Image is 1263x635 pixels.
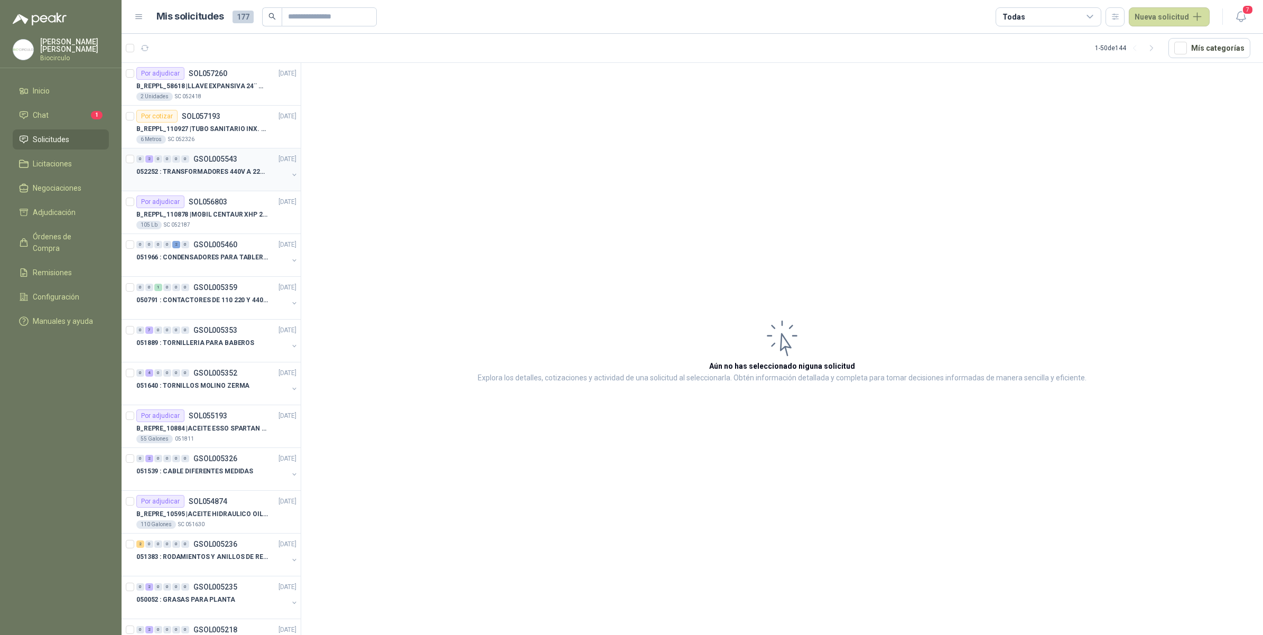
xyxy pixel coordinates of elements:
a: 2 0 0 0 0 0 GSOL005236[DATE] 051383 : RODAMIENTOS Y ANILLOS DE RETENCION RUEDAS [136,538,299,572]
div: 0 [172,284,180,291]
a: 0 0 0 0 2 0 GSOL005460[DATE] 051966 : CONDENSADORES PARA TABLERO PRINCIPAL L1 [136,238,299,272]
a: Adjudicación [13,202,109,222]
p: 051383 : RODAMIENTOS Y ANILLOS DE RETENCION RUEDAS [136,552,268,562]
h1: Mis solicitudes [156,9,224,24]
div: 0 [145,241,153,248]
div: 2 [172,241,180,248]
span: 7 [1242,5,1253,15]
div: 0 [154,326,162,334]
button: Mís categorías [1168,38,1250,58]
div: 0 [154,455,162,462]
div: Por adjudicar [136,195,184,208]
span: Configuración [33,291,79,303]
div: 0 [163,540,171,548]
div: 0 [163,155,171,163]
a: Por adjudicarSOL055193[DATE] B_REPRE_10884 |ACEITE ESSO SPARTAN EP 22055 Galones051811 [122,405,301,448]
p: [DATE] [278,582,296,592]
div: 0 [181,455,189,462]
span: search [268,13,276,20]
div: 0 [172,540,180,548]
a: Inicio [13,81,109,101]
p: [DATE] [278,454,296,464]
p: B_REPPL_110878 | MOBIL CENTAUR XHP 222 [136,210,268,220]
p: SOL057193 [182,113,220,120]
p: [DATE] [278,497,296,507]
img: Logo peakr [13,13,67,25]
p: [DATE] [278,368,296,378]
h3: Aún no has seleccionado niguna solicitud [709,360,855,372]
span: Órdenes de Compra [33,231,99,254]
p: GSOL005236 [193,540,237,548]
p: [DATE] [278,69,296,79]
a: Por adjudicarSOL054874[DATE] B_REPRE_10595 |ACEITE HIDRAULICO OIL 68110 GalonesSC 051630 [122,491,301,534]
img: Company Logo [13,40,33,60]
span: Remisiones [33,267,72,278]
div: 0 [181,241,189,248]
p: Biocirculo [40,55,109,61]
span: Negociaciones [33,182,81,194]
div: 0 [136,284,144,291]
p: [DATE] [278,411,296,421]
p: [DATE] [278,283,296,293]
span: 1 [91,111,103,119]
div: 0 [172,626,180,633]
a: Órdenes de Compra [13,227,109,258]
p: GSOL005353 [193,326,237,334]
p: GSOL005235 [193,583,237,591]
a: 0 4 0 0 0 0 GSOL005352[DATE] 051640 : TORNILLOS MOLINO ZERMA [136,367,299,400]
p: SOL055193 [189,412,227,419]
div: 0 [163,583,171,591]
p: [DATE] [278,625,296,635]
div: 0 [181,155,189,163]
a: 0 2 0 0 0 0 GSOL005543[DATE] 052252 : TRANSFORMADORES 440V A 220 V [136,153,299,186]
p: SC 052418 [175,92,201,101]
div: 1 [154,284,162,291]
div: 0 [163,241,171,248]
p: GSOL005543 [193,155,237,163]
div: 2 [145,583,153,591]
div: 0 [136,583,144,591]
p: Explora los detalles, cotizaciones y actividad de una solicitud al seleccionarla. Obtén informaci... [478,372,1086,385]
span: Adjudicación [33,207,76,218]
div: Por adjudicar [136,495,184,508]
p: SOL056803 [189,198,227,206]
div: 55 Galones [136,435,173,443]
span: Inicio [33,85,50,97]
p: [DATE] [278,154,296,164]
div: 105 Lb [136,221,162,229]
div: 0 [136,155,144,163]
div: 2 [136,540,144,548]
a: Por adjudicarSOL057260[DATE] B_REPPL_58618 |LLAVE EXPANSIVA 24¨ MARCA PROTO2 UnidadesSC 052418 [122,63,301,106]
div: 0 [181,284,189,291]
div: 0 [181,626,189,633]
p: B_REPPL_110927 | TUBO SANITARIO INX. 304 10" X 6MT [136,124,268,134]
span: 177 [233,11,254,23]
div: 2 [145,455,153,462]
div: 0 [136,369,144,377]
div: 0 [154,583,162,591]
a: 0 2 0 0 0 0 GSOL005235[DATE] 050052 : GRASAS PARA PLANTA [136,581,299,614]
div: 0 [181,583,189,591]
div: 0 [172,455,180,462]
button: Nueva solicitud [1129,7,1210,26]
span: Manuales y ayuda [33,315,93,327]
div: 0 [163,369,171,377]
div: Por adjudicar [136,67,184,80]
a: Chat1 [13,105,109,125]
span: Chat [33,109,49,121]
div: 0 [181,540,189,548]
a: 0 2 0 0 0 0 GSOL005326[DATE] 051539 : CABLE DIFERENTES MEDIDAS [136,452,299,486]
div: Todas [1002,11,1025,23]
div: 0 [136,241,144,248]
div: 0 [136,455,144,462]
a: Negociaciones [13,178,109,198]
span: Licitaciones [33,158,72,170]
div: 0 [154,241,162,248]
p: [DATE] [278,197,296,207]
div: 0 [181,326,189,334]
a: Configuración [13,287,109,307]
p: GSOL005352 [193,369,237,377]
p: SC 052326 [168,135,194,144]
div: 0 [172,369,180,377]
div: 0 [163,326,171,334]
